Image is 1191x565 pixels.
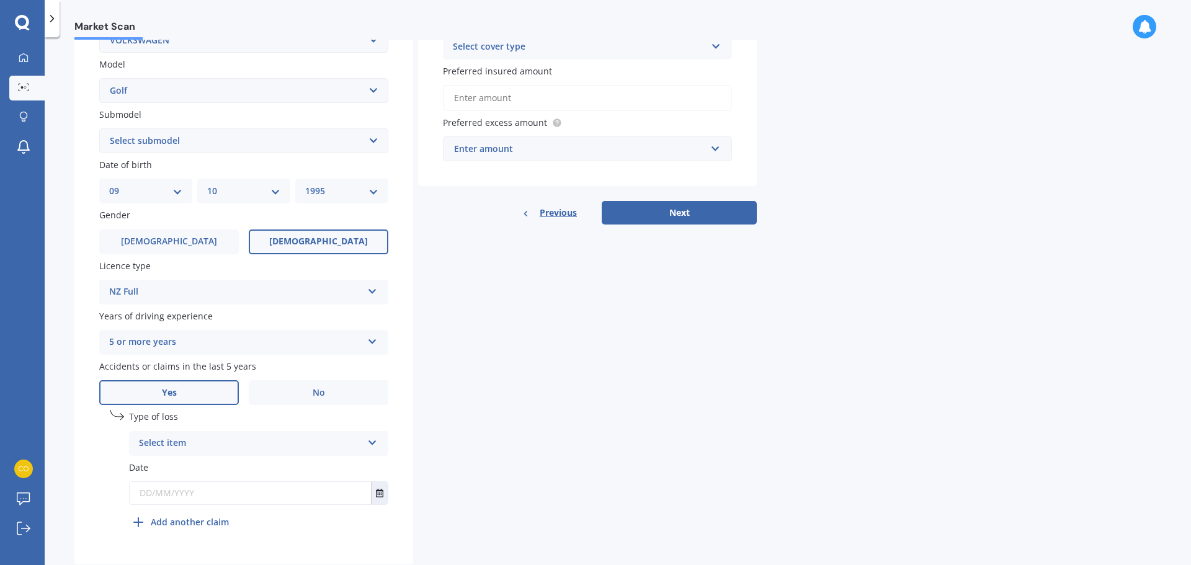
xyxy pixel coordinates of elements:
[313,388,325,398] span: No
[602,201,757,225] button: Next
[99,360,256,372] span: Accidents or claims in the last 5 years
[99,310,213,322] span: Years of driving experience
[99,210,130,221] span: Gender
[99,159,152,171] span: Date of birth
[139,436,362,451] div: Select item
[14,460,33,478] img: 018ebab94da9106ce2c53c15350fd124
[74,20,143,37] span: Market Scan
[151,515,229,528] b: Add another claim
[443,117,547,128] span: Preferred excess amount
[99,58,125,70] span: Model
[269,236,368,247] span: [DEMOGRAPHIC_DATA]
[99,260,151,272] span: Licence type
[453,40,706,55] div: Select cover type
[443,65,552,77] span: Preferred insured amount
[109,285,362,300] div: NZ Full
[109,335,362,350] div: 5 or more years
[540,203,577,222] span: Previous
[162,388,177,398] span: Yes
[121,236,217,247] span: [DEMOGRAPHIC_DATA]
[99,109,141,120] span: Submodel
[130,482,371,504] input: DD/MM/YYYY
[129,411,178,423] span: Type of loss
[443,85,732,111] input: Enter amount
[371,482,388,504] button: Select date
[454,142,706,156] div: Enter amount
[129,461,148,473] span: Date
